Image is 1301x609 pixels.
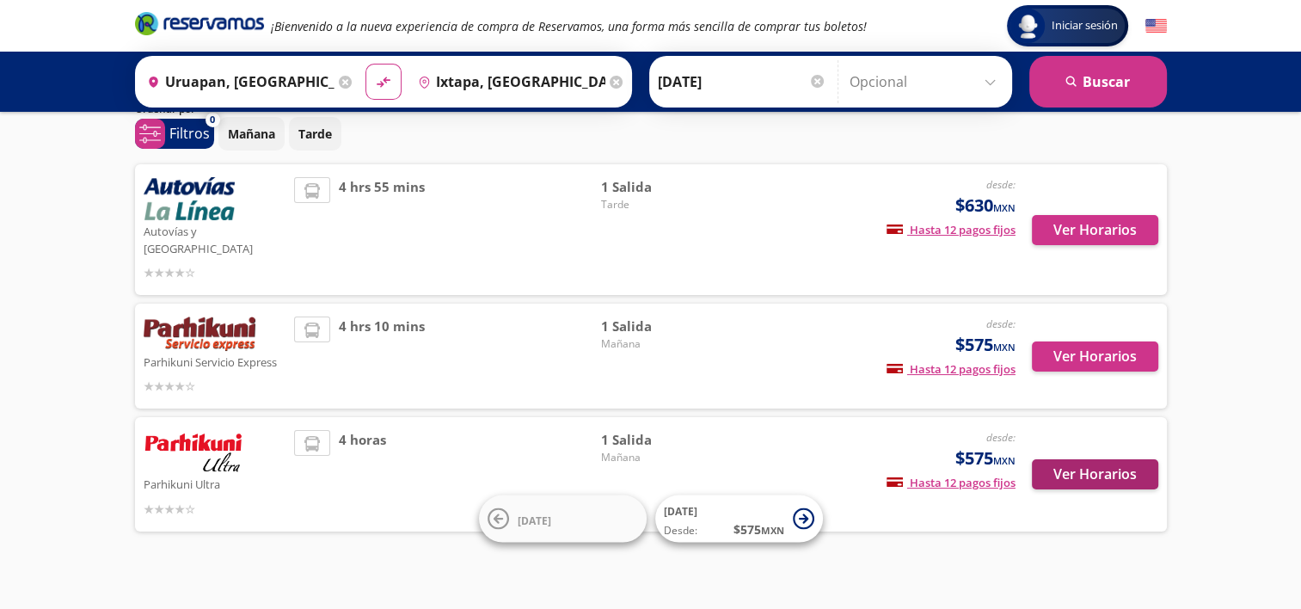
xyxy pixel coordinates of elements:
[664,523,697,538] span: Desde:
[955,332,1016,358] span: $575
[761,524,784,537] small: MXN
[289,117,341,151] button: Tarde
[135,119,214,149] button: 0Filtros
[601,430,721,450] span: 1 Salida
[135,10,264,41] a: Brand Logo
[210,113,215,127] span: 0
[1145,15,1167,37] button: English
[144,351,286,372] p: Parhikuni Servicio Express
[993,341,1016,354] small: MXN
[411,60,605,103] input: Buscar Destino
[993,454,1016,467] small: MXN
[658,60,826,103] input: Elegir Fecha
[601,317,721,336] span: 1 Salida
[169,123,210,144] p: Filtros
[986,317,1016,331] em: desde:
[993,201,1016,214] small: MXN
[664,504,697,519] span: [DATE]
[339,317,425,396] span: 4 hrs 10 mins
[955,446,1016,471] span: $575
[850,60,1003,103] input: Opcional
[1029,56,1167,108] button: Buscar
[887,475,1016,490] span: Hasta 12 pagos fijos
[144,473,286,494] p: Parhikuni Ultra
[1045,17,1125,34] span: Iniciar sesión
[1032,459,1158,489] button: Ver Horarios
[986,430,1016,445] em: desde:
[228,125,275,143] p: Mañana
[135,10,264,36] i: Brand Logo
[601,197,721,212] span: Tarde
[140,60,334,103] input: Buscar Origen
[144,220,286,257] p: Autovías y [GEOGRAPHIC_DATA]
[298,125,332,143] p: Tarde
[733,520,784,538] span: $ 575
[887,361,1016,377] span: Hasta 12 pagos fijos
[955,193,1016,218] span: $630
[986,177,1016,192] em: desde:
[144,317,255,351] img: Parhikuni Servicio Express
[144,177,235,220] img: Autovías y La Línea
[1032,341,1158,372] button: Ver Horarios
[601,450,721,465] span: Mañana
[144,430,243,473] img: Parhikuni Ultra
[479,495,647,543] button: [DATE]
[655,495,823,543] button: [DATE]Desde:$575MXN
[339,177,425,282] span: 4 hrs 55 mins
[887,222,1016,237] span: Hasta 12 pagos fijos
[601,336,721,352] span: Mañana
[218,117,285,151] button: Mañana
[339,430,386,519] span: 4 horas
[1032,215,1158,245] button: Ver Horarios
[271,18,867,34] em: ¡Bienvenido a la nueva experiencia de compra de Reservamos, una forma más sencilla de comprar tus...
[601,177,721,197] span: 1 Salida
[518,513,551,527] span: [DATE]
